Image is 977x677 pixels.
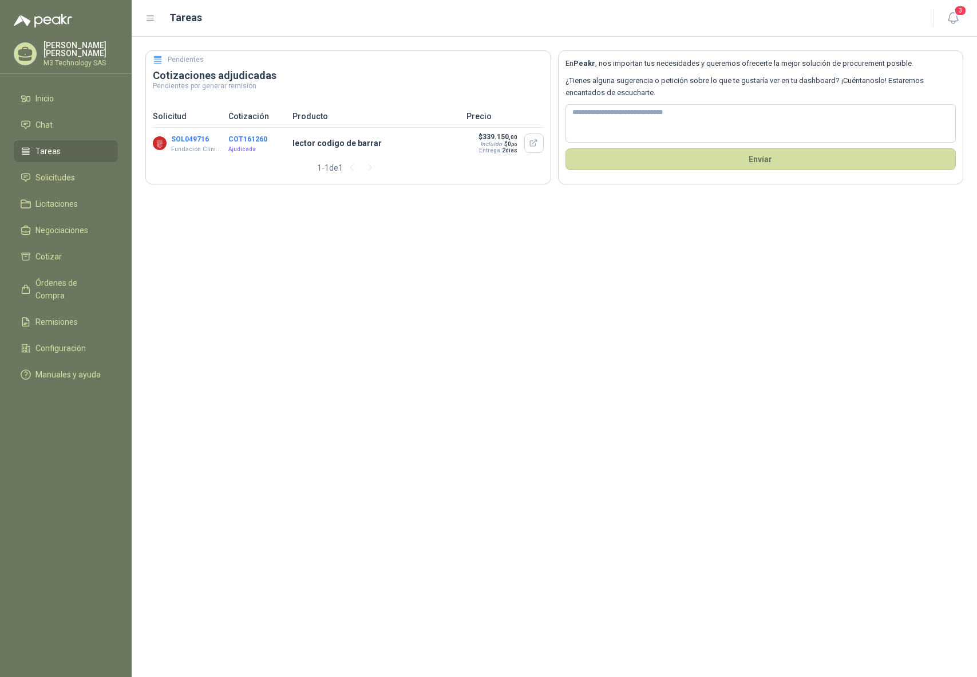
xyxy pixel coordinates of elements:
[153,82,544,89] p: Pendientes por generar remisión
[35,171,75,184] span: Solicitudes
[169,10,202,26] h1: Tareas
[35,342,86,355] span: Configuración
[171,135,209,143] button: SOL049716
[482,133,517,141] span: 339.150
[35,368,101,381] span: Manuales y ayuda
[292,137,460,149] p: lector codigo de barrar
[14,114,118,136] a: Chat
[565,148,956,170] button: Envíar
[35,145,61,158] span: Tareas
[35,224,88,237] span: Negociaciones
[511,142,517,147] span: ,00
[565,58,956,69] p: En , nos importan tus necesidades y queremos ofrecerte la mejor solución de procurement posible.
[14,219,118,241] a: Negociaciones
[14,140,118,162] a: Tareas
[43,60,118,66] p: M3 Technology SAS
[508,141,517,147] span: 0
[14,246,118,267] a: Cotizar
[14,14,72,27] img: Logo peakr
[14,88,118,109] a: Inicio
[153,69,544,82] h3: Cotizaciones adjudicadas
[573,59,595,68] b: Peakr
[509,134,517,140] span: ,00
[35,198,78,210] span: Licitaciones
[153,136,167,150] img: Company Logo
[43,41,118,57] p: [PERSON_NAME] [PERSON_NAME]
[35,119,53,131] span: Chat
[35,92,54,105] span: Inicio
[35,316,78,328] span: Remisiones
[35,250,62,263] span: Cotizar
[480,141,502,147] div: Incluido
[502,147,517,153] span: 2 días
[14,337,118,359] a: Configuración
[943,8,963,29] button: 3
[504,141,517,147] span: $
[14,193,118,215] a: Licitaciones
[478,133,517,141] p: $
[466,110,544,123] p: Precio
[14,311,118,333] a: Remisiones
[35,277,107,302] span: Órdenes de Compra
[14,364,118,385] a: Manuales y ayuda
[317,159,379,177] div: 1 - 1 de 1
[228,145,286,154] p: Ajudicada
[478,147,517,153] p: Entrega:
[14,272,118,306] a: Órdenes de Compra
[292,110,460,123] p: Producto
[171,145,223,154] p: Fundación Clínica Shaio
[14,167,118,188] a: Solicitudes
[153,110,221,123] p: Solicitud
[168,54,204,65] h5: Pendientes
[954,5,967,16] span: 3
[565,75,956,99] p: ¿Tienes alguna sugerencia o petición sobre lo que te gustaría ver en tu dashboard? ¡Cuéntanoslo! ...
[228,135,267,143] button: COT161260
[228,110,286,123] p: Cotización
